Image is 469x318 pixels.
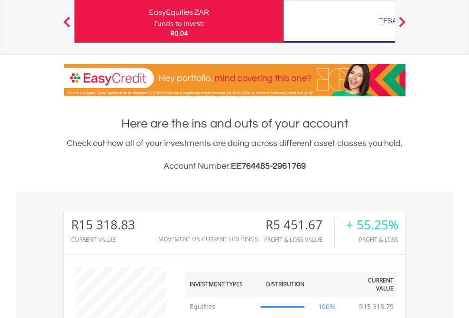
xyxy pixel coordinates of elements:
div: R15 318.83 [71,218,135,232]
div: Check out how all of your investments are doing across different asset classes you hold. [64,137,405,173]
div: Profit & Loss [346,236,398,243]
div: + 55.25% [346,218,398,232]
th: Current Value [345,272,398,297]
div: EasyEquities ZAR [80,6,278,19]
td: R15 318.79 [354,297,398,316]
div: Distribution [266,280,304,288]
span: EE764485-2961769 [231,162,306,171]
button: Previous [57,21,76,31]
span: R0.04 [170,28,188,37]
div: Funds to invest: [154,19,204,28]
div: Movement on Current Holdings: [158,236,259,242]
th: Investment Types [185,272,256,297]
td: Equities [185,297,256,316]
h1: Here are the ins and outs of your account [64,115,405,132]
div: CURRENT VALUE [71,236,135,243]
img: EasyCredit Promotion Banner [64,64,405,96]
h3: Account Number: [64,160,405,173]
button: Next [393,21,412,31]
td: 100% [309,297,345,316]
div: R5 451.67 [264,218,334,232]
div: Profit & Loss Value [264,236,334,243]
